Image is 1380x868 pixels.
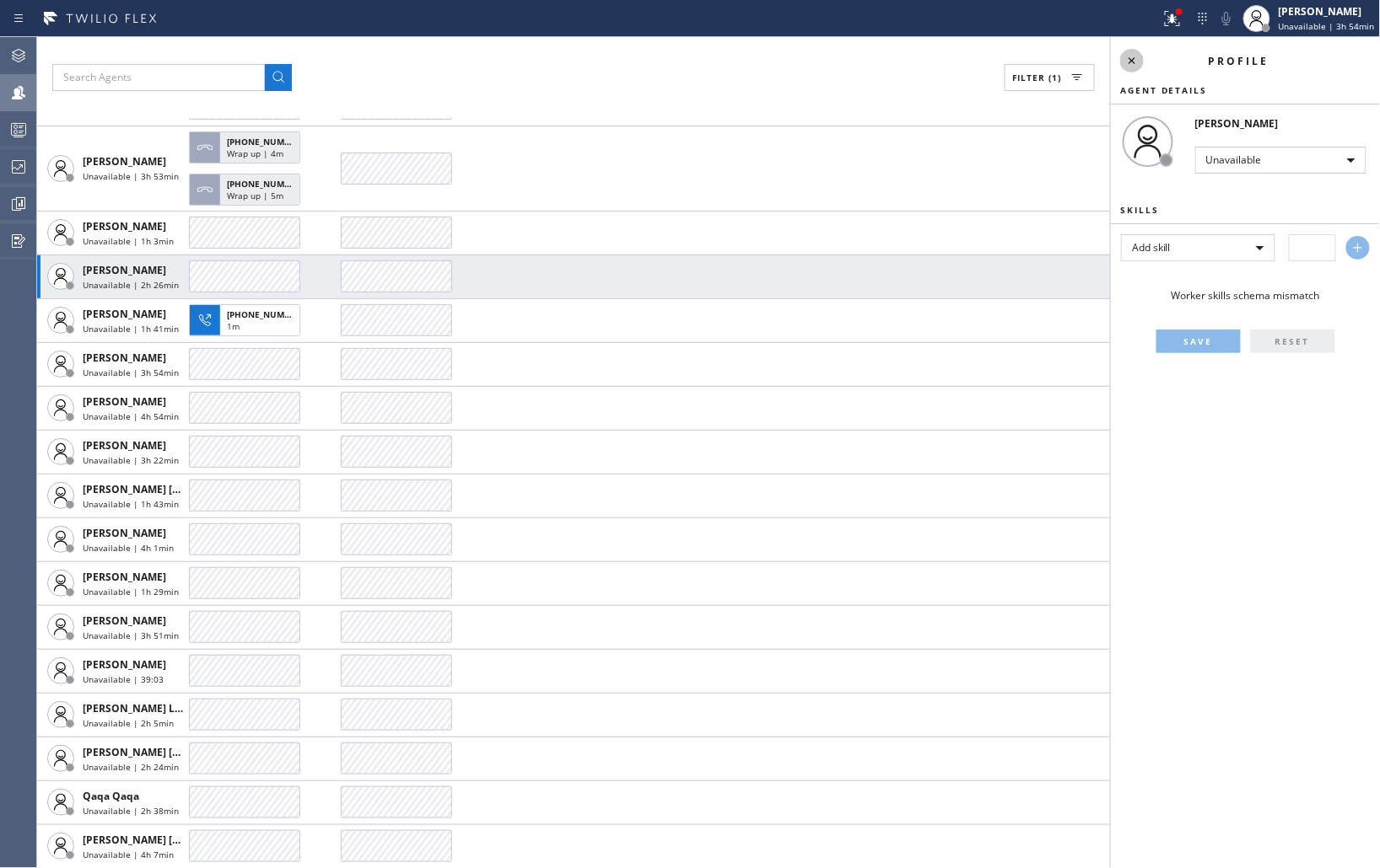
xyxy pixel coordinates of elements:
[83,789,139,803] span: Qaqa Qaqa
[1279,20,1375,32] span: Unavailable | 3h 54min
[83,351,166,365] span: [PERSON_NAME]
[83,630,179,641] span: Unavailable | 3h 51min
[1156,330,1241,353] button: SAVE
[83,410,179,422] span: Unavailable | 4h 54min
[83,805,179,817] span: Unavailable | 2h 38min
[1005,64,1095,91] button: Filter (1)
[83,526,166,540] span: [PERSON_NAME]
[83,235,174,247] span: Unavailable | 1h 3min
[83,761,179,773] span: Unavailable | 2h 24min
[1132,240,1171,255] span: Add skill
[83,745,252,759] span: [PERSON_NAME] [PERSON_NAME]
[1195,147,1367,174] div: Unavailable
[1275,335,1310,347] span: RESET
[1209,54,1269,68] span: Profile
[227,136,304,147] span: [PHONE_NUMBER]
[83,701,306,715] span: [PERSON_NAME] Ledelbeth [PERSON_NAME]
[83,673,164,685] span: Unavailable | 39:03
[83,263,166,277] span: [PERSON_NAME]
[1012,72,1061,83] span: Filter (1)
[1120,84,1208,96] span: Agent Details
[83,438,166,453] span: [PERSON_NAME]
[83,394,166,409] span: [PERSON_NAME]
[52,64,265,91] input: Search Agents
[189,169,305,211] button: [PHONE_NUMBER]Wrap up | 5m
[83,833,252,847] span: [PERSON_NAME] [PERSON_NAME]
[83,323,179,335] span: Unavailable | 1h 41min
[83,586,179,597] span: Unavailable | 1h 29min
[227,308,304,320] span: [PHONE_NUMBER]
[83,170,179,182] span: Unavailable | 3h 53min
[1251,330,1335,353] button: RESET
[1120,204,1159,216] span: Skills
[1289,234,1336,261] input: -
[83,570,166,584] span: [PERSON_NAME]
[83,498,179,510] span: Unavailable | 1h 43min
[1279,4,1375,19] div: [PERSON_NAME]
[83,454,179,466] span: Unavailable | 3h 22min
[83,717,174,729] span: Unavailable | 2h 5min
[1195,116,1380,131] div: [PERSON_NAME]
[227,178,304,190] span: [PHONE_NUMBER]
[83,657,166,672] span: [PERSON_NAME]
[1121,234,1275,261] div: Add skill
[189,126,305,169] button: [PHONE_NUMBER]Wrap up | 4m
[189,299,305,341] button: [PHONE_NUMBER]1m
[227,320,240,332] span: 1m
[83,849,174,860] span: Unavailable | 4h 7min
[83,219,166,233] span: [PERSON_NAME]
[227,147,283,159] span: Wrap up | 4m
[1184,335,1213,347] span: SAVE
[83,482,252,496] span: [PERSON_NAME] [PERSON_NAME]
[227,190,283,201] span: Wrap up | 5m
[1172,288,1320,303] span: Worker skills schema mismatch
[83,542,174,554] span: Unavailable | 4h 1min
[83,367,179,378] span: Unavailable | 3h 54min
[83,307,166,321] span: [PERSON_NAME]
[1215,7,1238,30] button: Mute
[83,613,166,628] span: [PERSON_NAME]
[83,279,179,291] span: Unavailable | 2h 26min
[83,154,166,169] span: [PERSON_NAME]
